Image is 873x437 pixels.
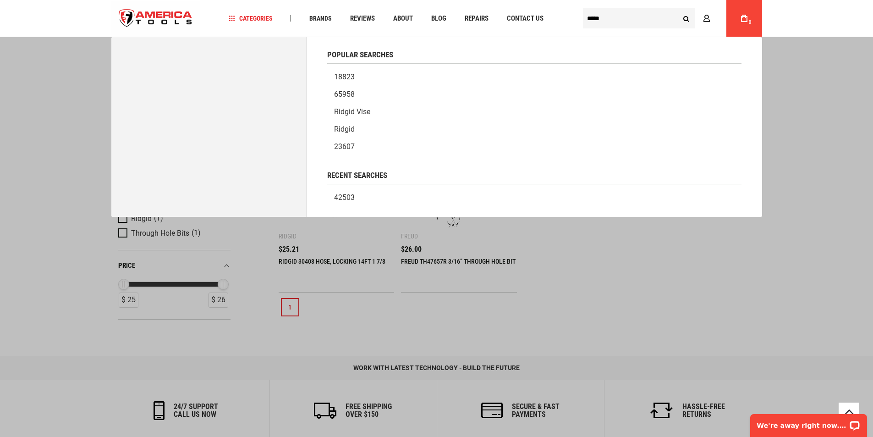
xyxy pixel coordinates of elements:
a: store logo [111,1,200,36]
span: Brands [309,15,332,22]
span: Recent Searches [327,171,387,179]
span: Contact Us [507,15,544,22]
span: Blog [431,15,446,22]
span: Repairs [465,15,489,22]
a: Reviews [346,12,379,25]
a: Repairs [461,12,493,25]
a: Ridgid [327,121,741,138]
a: About [389,12,417,25]
img: America Tools [111,1,200,36]
a: 18823 [327,68,741,86]
span: About [393,15,413,22]
span: Categories [229,15,273,22]
a: 65958 [327,86,741,103]
a: Brands [305,12,336,25]
span: Reviews [350,15,375,22]
button: Search [678,10,695,27]
a: Categories [225,12,277,25]
a: Blog [427,12,450,25]
iframe: LiveChat chat widget [744,408,873,437]
a: 23607 [327,138,741,155]
a: 42503 [327,189,741,206]
a: Ridgid vise [327,103,741,121]
a: Contact Us [503,12,548,25]
span: Popular Searches [327,51,393,59]
span: 0 [749,20,752,25]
